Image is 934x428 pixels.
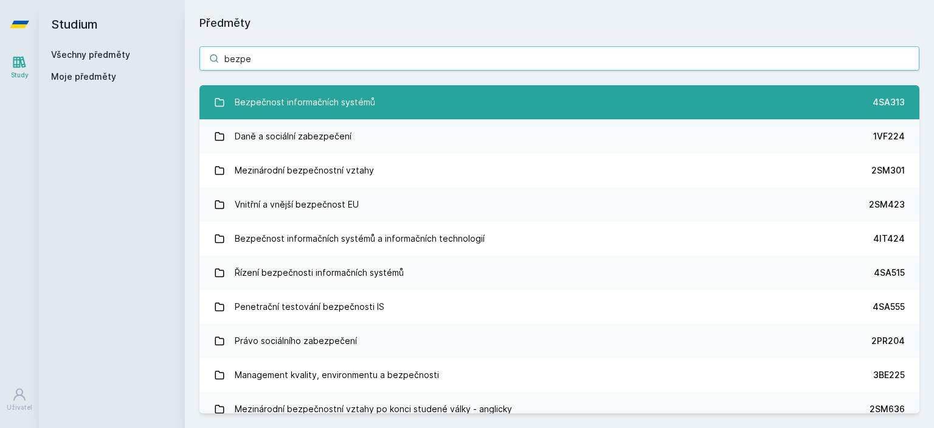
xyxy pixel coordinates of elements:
span: Moje předměty [51,71,116,83]
div: 2SM636 [870,403,905,415]
div: Bezpečnost informačních systémů a informačních technologií [235,226,485,251]
div: 2SM423 [869,198,905,211]
a: Daně a sociální zabezpečení 1VF224 [199,119,919,153]
div: Mezinárodní bezpečnostní vztahy po konci studené války - anglicky [235,397,512,421]
div: Daně a sociální zabezpečení [235,124,351,149]
a: Všechny předměty [51,49,130,60]
div: Bezpečnost informačních systémů [235,90,375,114]
div: Vnitřní a vnější bezpečnost EU [235,192,359,217]
h1: Předměty [199,15,919,32]
div: 4IT424 [873,233,905,245]
a: Management kvality, environmentu a bezpečnosti 3BE225 [199,358,919,392]
div: 2PR204 [871,335,905,347]
input: Název nebo ident předmětu… [199,46,919,71]
a: Bezpečnost informačních systémů a informačních technologií 4IT424 [199,222,919,256]
a: Penetrační testování bezpečnosti IS 4SA555 [199,290,919,324]
div: 4SA515 [874,267,905,279]
div: 3BE225 [873,369,905,381]
a: Právo sociálního zabezpečení 2PR204 [199,324,919,358]
a: Řízení bezpečnosti informačních systémů 4SA515 [199,256,919,290]
div: Penetrační testování bezpečnosti IS [235,295,384,319]
div: Study [11,71,29,80]
div: Management kvality, environmentu a bezpečnosti [235,363,439,387]
div: Řízení bezpečnosti informačních systémů [235,261,404,285]
div: 4SA555 [873,301,905,313]
a: Uživatel [2,381,36,418]
div: Uživatel [7,403,32,412]
a: Vnitřní a vnější bezpečnost EU 2SM423 [199,188,919,222]
div: Právo sociálního zabezpečení [235,329,357,353]
div: 4SA313 [873,96,905,108]
div: 1VF224 [873,130,905,142]
a: Study [2,49,36,86]
a: Mezinárodní bezpečnostní vztahy 2SM301 [199,153,919,188]
div: Mezinárodní bezpečnostní vztahy [235,158,374,183]
a: Mezinárodní bezpečnostní vztahy po konci studené války - anglicky 2SM636 [199,392,919,426]
div: 2SM301 [871,164,905,177]
a: Bezpečnost informačních systémů 4SA313 [199,85,919,119]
